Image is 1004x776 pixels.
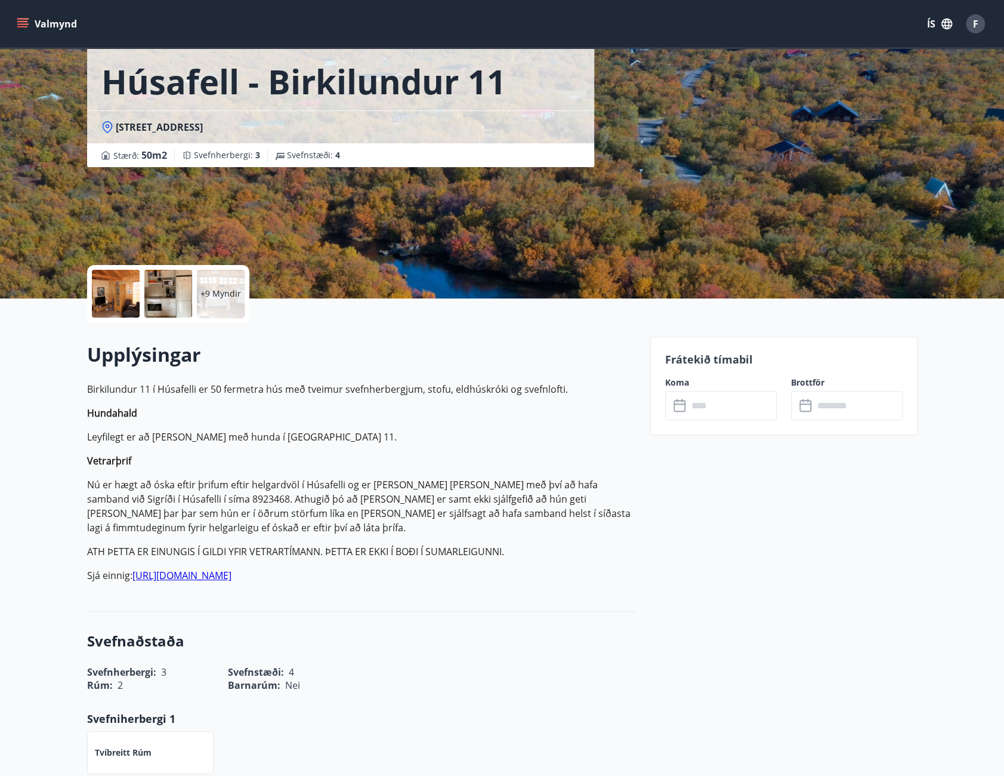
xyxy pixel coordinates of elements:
[665,352,903,367] p: Frátekið tímabil
[287,149,340,161] span: Svefnstæði :
[87,382,636,396] p: Birkilundur 11 í Húsafelli er 50 fermetra hús með tveimur svefnherbergjum, stofu, eldhúskróki og ...
[87,454,131,467] strong: Vetrarþrif
[95,747,152,759] p: Tvíbreitt rúm
[87,679,113,692] span: Rúm :
[87,341,636,368] h2: Upplýsingar
[255,149,260,161] span: 3
[228,679,280,692] span: Barnarúm :
[118,679,123,692] span: 2
[132,569,231,582] a: [URL][DOMAIN_NAME]
[200,288,241,300] p: +9 Myndir
[920,13,959,35] button: ÍS
[87,711,636,726] p: Svefniherbergi 1
[87,430,636,444] p: Leyfilegt er að [PERSON_NAME] með hunda í [GEOGRAPHIC_DATA] 11.
[101,58,506,104] h1: Húsafell - Birkilundur 11
[87,544,636,559] p: ATH ÞETTA ER EINUNGIS Í GILDI YFIR VETRARTÍMANN. ÞETTA ER EKKI Í BOÐI Í SUMARLEIGUNNI.
[665,377,777,389] label: Koma
[194,149,260,161] span: Svefnherbergi :
[285,679,300,692] span: Nei
[791,377,903,389] label: Brottför
[116,121,203,134] span: [STREET_ADDRESS]
[87,478,636,535] p: Nú er hægt að óska eftir þrifum eftir helgardvöl í Húsafelli og er [PERSON_NAME] [PERSON_NAME] me...
[973,17,978,30] span: F
[87,407,137,420] strong: Hundahald
[961,10,990,38] button: F
[87,568,636,583] p: Sjá einnig:
[335,149,340,161] span: 4
[113,148,167,162] span: Stærð :
[141,149,167,162] span: 50 m2
[14,13,82,35] button: menu
[87,631,636,651] h3: Svefnaðstaða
